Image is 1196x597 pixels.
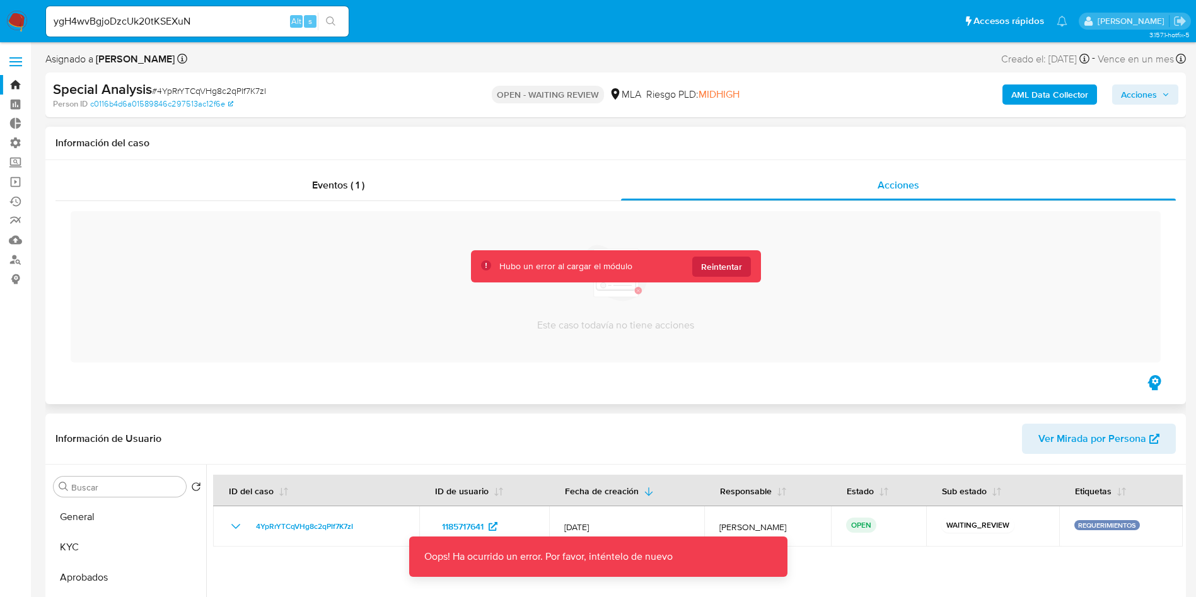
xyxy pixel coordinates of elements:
[1098,15,1169,27] p: gustavo.deseta@mercadolibre.com
[45,52,175,66] span: Asignado a
[499,260,632,272] div: Hubo un error al cargar el módulo
[646,88,740,101] span: Riesgo PLD:
[46,13,349,30] input: Buscar usuario o caso...
[152,84,266,97] span: # 4YpRrYTCqVHg8c2qPIf7K7zI
[49,502,206,532] button: General
[53,79,152,99] b: Special Analysis
[1057,16,1067,26] a: Notificaciones
[609,88,641,101] div: MLA
[49,562,206,593] button: Aprobados
[1173,14,1187,28] a: Salir
[699,87,740,101] span: MIDHIGH
[191,482,201,496] button: Volver al orden por defecto
[291,15,301,27] span: Alt
[71,482,181,493] input: Buscar
[1092,50,1095,67] span: -
[1022,424,1176,454] button: Ver Mirada por Persona
[49,532,206,562] button: KYC
[492,86,604,103] p: OPEN - WAITING REVIEW
[308,15,312,27] span: s
[1001,50,1089,67] div: Creado el: [DATE]
[312,178,364,192] span: Eventos ( 1 )
[1098,52,1174,66] span: Vence en un mes
[1011,84,1088,105] b: AML Data Collector
[318,13,344,30] button: search-icon
[93,52,175,66] b: [PERSON_NAME]
[55,137,1176,149] h1: Información del caso
[1002,84,1097,105] button: AML Data Collector
[878,178,919,192] span: Acciones
[53,98,88,110] b: Person ID
[973,14,1044,28] span: Accesos rápidos
[55,432,161,445] h1: Información de Usuario
[59,482,69,492] button: Buscar
[90,98,233,110] a: c0116b4d6a01589846c297513ac12f6e
[1121,84,1157,105] span: Acciones
[1112,84,1178,105] button: Acciones
[1038,424,1146,454] span: Ver Mirada por Persona
[409,536,688,577] p: Oops! Ha ocurrido un error. Por favor, inténtelo de nuevo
